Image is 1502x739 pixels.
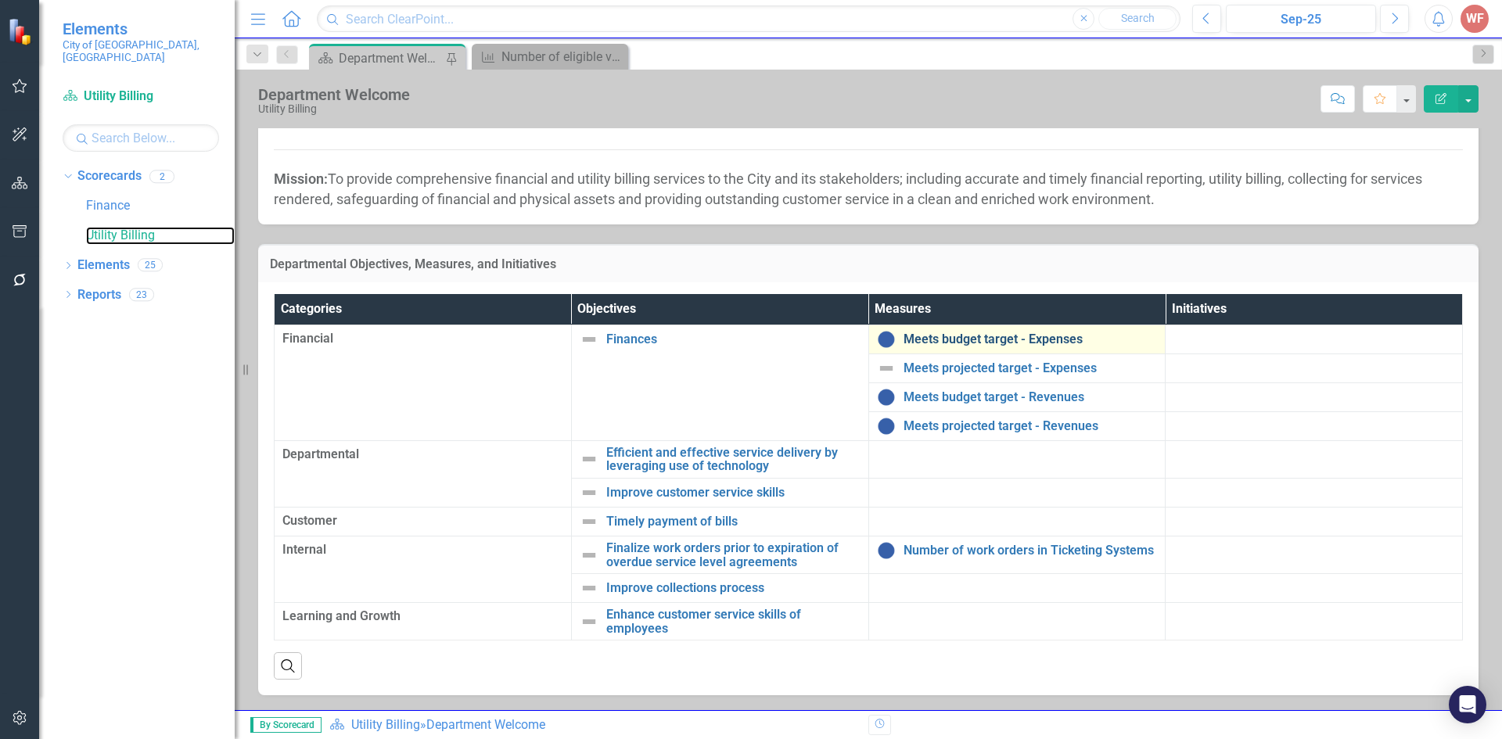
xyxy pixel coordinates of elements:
div: Department Welcome [258,86,410,103]
td: Double-Click to Edit [275,603,572,640]
td: Double-Click to Edit Right Click for Context Menu [868,382,1166,411]
a: Finance [86,197,235,215]
div: 23 [129,288,154,301]
img: Not Defined [580,512,598,531]
button: WF [1461,5,1489,33]
div: Sep-25 [1231,10,1371,29]
img: Not Defined [580,450,598,468]
td: Double-Click to Edit Right Click for Context Menu [571,508,868,536]
div: Number of eligible vendors converted [501,47,624,66]
img: No data [877,388,896,407]
div: 25 [138,259,163,272]
img: ClearPoint Strategy [8,18,35,45]
span: Internal [282,541,563,559]
span: To provide comprehensive financial and utility billing services to the City and its stakeholders;... [274,170,1422,207]
input: Search ClearPoint... [317,5,1180,33]
td: Double-Click to Edit [275,536,572,603]
a: Meets projected target - Revenues [904,419,1158,433]
td: Double-Click to Edit Right Click for Context Menu [571,603,868,640]
div: Department Welcome [426,717,545,732]
img: Not Defined [580,330,598,349]
span: By Scorecard [250,717,322,733]
td: Double-Click to Edit [275,508,572,536]
td: Double-Click to Edit Right Click for Context Menu [868,353,1166,382]
div: Department Welcome [339,48,442,68]
td: Double-Click to Edit Right Click for Context Menu [868,325,1166,353]
img: Not Defined [580,579,598,597]
img: No data [877,417,896,436]
div: 2 [149,170,174,183]
img: Not Defined [580,483,598,502]
td: Double-Click to Edit Right Click for Context Menu [571,536,868,574]
td: Double-Click to Edit Right Click for Context Menu [571,479,868,508]
a: Meets budget target - Revenues [904,390,1158,404]
img: Not Defined [580,546,598,565]
a: Timely payment of bills [606,515,861,529]
div: Open Intercom Messenger [1449,686,1486,723]
td: Double-Click to Edit Right Click for Context Menu [868,536,1166,574]
a: Utility Billing [86,227,235,245]
span: Departmental [282,446,563,464]
td: Double-Click to Edit Right Click for Context Menu [571,574,868,603]
td: Double-Click to Edit Right Click for Context Menu [571,325,868,440]
a: Number of work orders in Ticketing Systems [904,543,1158,558]
span: Learning and Growth [282,608,563,626]
a: Improve collections process [606,581,861,595]
a: Finalize work orders prior to expiration of overdue service level agreements [606,541,861,569]
a: Number of eligible vendors converted [476,47,624,66]
td: Double-Click to Edit Right Click for Context Menu [571,440,868,478]
a: Finances [606,332,861,346]
a: Reports [77,286,121,304]
a: Enhance customer service skills of employees [606,608,861,635]
a: Utility Billing [63,88,219,106]
a: Elements [77,256,130,274]
a: Scorecards [77,167,142,185]
a: Meets projected target - Expenses [904,361,1158,375]
button: Sep-25 [1226,5,1376,33]
img: Not Defined [877,359,896,378]
div: » [329,716,857,734]
img: No data [877,330,896,349]
a: Efficient and effective service delivery by leveraging use of technology [606,446,861,473]
input: Search Below... [63,124,219,152]
td: Double-Click to Edit [275,440,572,507]
a: Improve customer service skills [606,486,861,500]
span: Elements [63,20,219,38]
button: Search [1098,8,1177,30]
span: Financial [282,330,563,348]
span: Customer [282,512,563,530]
div: Utility Billing [258,103,410,115]
strong: Mission: [274,170,328,187]
a: Meets budget target - Expenses [904,332,1158,346]
small: City of [GEOGRAPHIC_DATA], [GEOGRAPHIC_DATA] [63,38,219,64]
img: No data [877,541,896,560]
a: Utility Billing [351,717,420,732]
td: Double-Click to Edit Right Click for Context Menu [868,411,1166,440]
td: Double-Click to Edit [275,325,572,440]
span: Search [1121,12,1155,24]
img: Not Defined [580,612,598,631]
h3: Departmental Objectives, Measures, and Initiatives [270,257,1467,271]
